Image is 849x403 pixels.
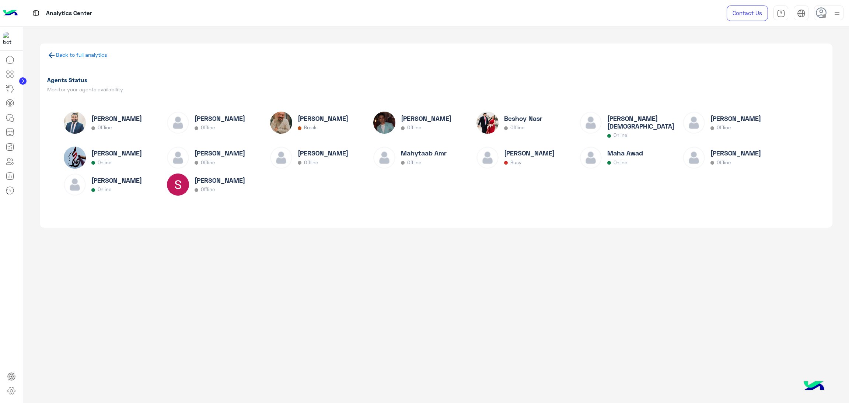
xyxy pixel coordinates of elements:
[47,76,433,84] h1: Agents Status
[607,149,643,157] h6: Maha Awad
[717,160,731,165] p: Offline
[195,149,245,157] h6: [PERSON_NAME]
[614,160,627,165] p: Online
[504,149,555,157] h6: [PERSON_NAME]
[195,115,245,122] h6: [PERSON_NAME]
[304,160,318,165] p: Offline
[607,115,680,130] h6: [PERSON_NAME][DEMOGRAPHIC_DATA]
[46,8,92,18] p: Analytics Center
[201,187,215,192] p: Offline
[401,149,447,157] h6: Mahytaab Amr
[504,115,542,122] h6: Beshoy Nasr
[510,125,524,130] p: Offline
[91,115,142,122] h6: [PERSON_NAME]
[727,6,768,21] a: Contact Us
[98,187,111,192] p: Online
[3,32,16,45] img: 1403182699927242
[98,160,111,165] p: Online
[401,115,451,122] h6: [PERSON_NAME]
[710,115,761,122] h6: [PERSON_NAME]
[201,160,215,165] p: Offline
[710,149,761,157] h6: [PERSON_NAME]
[407,160,421,165] p: Offline
[797,9,806,18] img: tab
[91,176,142,184] h6: [PERSON_NAME]
[98,125,112,130] p: Offline
[195,176,245,184] h6: [PERSON_NAME]
[91,149,142,157] h6: [PERSON_NAME]
[407,125,421,130] p: Offline
[717,125,731,130] p: Offline
[201,125,215,130] p: Offline
[298,115,348,122] h6: [PERSON_NAME]
[47,87,433,92] h5: Monitor your agents availability
[510,160,521,165] p: Busy
[777,9,785,18] img: tab
[56,52,107,58] a: Back to full analytics
[298,149,348,157] h6: [PERSON_NAME]
[31,8,41,18] img: tab
[304,125,317,130] p: Break
[801,374,827,399] img: hulul-logo.png
[614,133,627,138] p: Online
[832,9,842,18] img: profile
[3,6,18,21] img: Logo
[773,6,788,21] a: tab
